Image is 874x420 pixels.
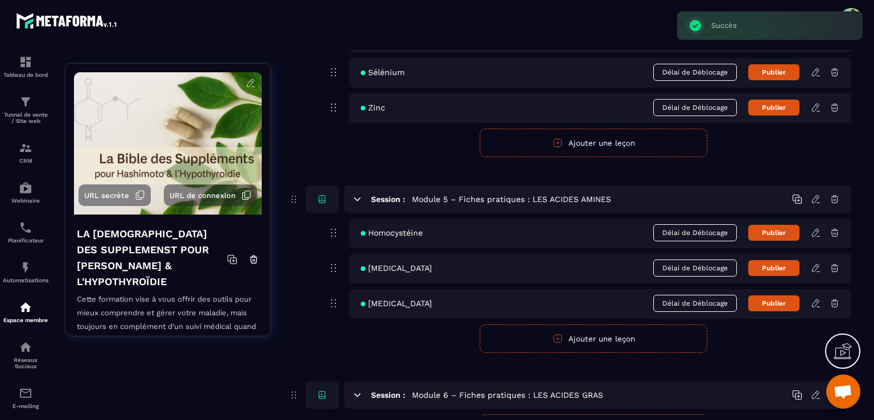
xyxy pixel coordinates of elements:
button: Publier [748,100,799,116]
a: automationsautomationsAutomatisations [3,252,48,292]
p: Tunnel de vente / Site web [3,112,48,124]
button: URL de connexion [164,184,257,206]
span: URL de connexion [170,191,236,200]
h4: LA [DEMOGRAPHIC_DATA] DES SUPPLEMENST POUR [PERSON_NAME] & L'HYPOTHYROÏDIE [77,226,227,290]
button: Publier [748,64,799,80]
span: URL secrète [84,191,129,200]
a: Ouvrir le chat [826,374,860,409]
a: formationformationTableau de bord [3,47,48,87]
span: Délai de Déblocage [653,260,737,277]
span: Sélénium [361,68,405,77]
p: CRM [3,158,48,164]
img: background [74,72,262,215]
span: [MEDICAL_DATA] [361,299,432,308]
p: Webinaire [3,197,48,204]
img: scheduler [19,221,32,234]
a: schedulerschedulerPlanificateur [3,212,48,252]
button: URL secrète [79,184,151,206]
img: logo [16,10,118,31]
p: Cette formation vise à vous offrir des outils pour mieux comprendre et gérer votre maladie, mais ... [77,293,259,359]
a: emailemailE-mailing [3,378,48,418]
span: [MEDICAL_DATA] [361,263,432,273]
button: Publier [748,295,799,311]
span: Délai de Déblocage [653,295,737,312]
p: Automatisations [3,277,48,283]
span: Zinc [361,103,385,112]
h5: Module 6 – Fiches pratiques : LES ACIDES GRAS [412,389,603,401]
img: automations [19,300,32,314]
button: Publier [748,260,799,276]
button: Ajouter une leçon [480,129,707,157]
span: Délai de Déblocage [653,224,737,241]
span: Délai de Déblocage [653,64,737,81]
h6: Session : [371,390,405,400]
p: Réseaux Sociaux [3,357,48,369]
span: Délai de Déblocage [653,99,737,116]
img: automations [19,181,32,195]
p: Espace membre [3,317,48,323]
img: email [19,386,32,400]
img: social-network [19,340,32,354]
img: formation [19,55,32,69]
button: Publier [748,225,799,241]
span: Homocystéine [361,228,423,237]
h6: Session : [371,195,405,204]
a: social-networksocial-networkRéseaux Sociaux [3,332,48,378]
img: formation [19,141,32,155]
button: Ajouter une leçon [480,324,707,353]
p: E-mailing [3,403,48,409]
a: formationformationCRM [3,133,48,172]
p: Planificateur [3,237,48,244]
img: automations [19,261,32,274]
a: automationsautomationsWebinaire [3,172,48,212]
a: automationsautomationsEspace membre [3,292,48,332]
h5: Module 5 – Fiches pratiques : LES ACIDES AMINES [412,193,611,205]
p: Tableau de bord [3,72,48,78]
a: formationformationTunnel de vente / Site web [3,87,48,133]
img: formation [19,95,32,109]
